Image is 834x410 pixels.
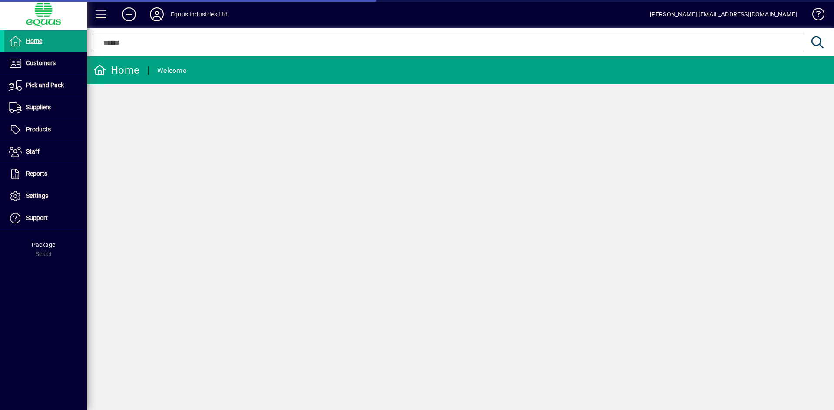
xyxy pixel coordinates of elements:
a: Knowledge Base [806,2,823,30]
div: Equus Industries Ltd [171,7,228,21]
button: Add [115,7,143,22]
a: Settings [4,185,87,207]
span: Customers [26,59,56,66]
div: [PERSON_NAME] [EMAIL_ADDRESS][DOMAIN_NAME] [650,7,797,21]
span: Products [26,126,51,133]
a: Staff [4,141,87,163]
a: Reports [4,163,87,185]
a: Suppliers [4,97,87,118]
button: Profile [143,7,171,22]
a: Customers [4,52,87,74]
span: Package [32,241,55,248]
span: Staff [26,148,40,155]
span: Home [26,37,42,44]
span: Settings [26,192,48,199]
span: Reports [26,170,47,177]
div: Welcome [157,64,186,78]
span: Support [26,214,48,221]
span: Pick and Pack [26,82,64,89]
span: Suppliers [26,104,51,111]
a: Support [4,207,87,229]
div: Home [93,63,139,77]
a: Products [4,119,87,141]
a: Pick and Pack [4,75,87,96]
